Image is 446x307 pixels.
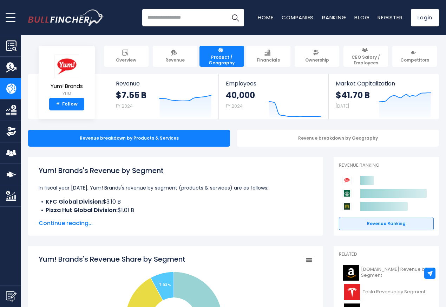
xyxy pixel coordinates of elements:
a: Home [258,14,273,21]
h1: Yum! Brands's Revenue by Segment [39,165,313,176]
span: CEO Salary / Employees [347,55,385,65]
span: Product / Geography [203,55,241,65]
span: Employees [226,80,321,87]
a: Market Capitalization $41.70 B [DATE] [329,74,438,119]
img: Ownership [6,126,17,137]
span: Yum! Brands [51,83,83,89]
a: Competitors [392,46,437,67]
small: FY 2024 [226,103,243,109]
a: Tesla Revenue by Segment [339,282,434,302]
a: Ranking [322,14,346,21]
img: AMZN logo [343,265,359,281]
div: Revenue breakdown by Geography [237,130,439,147]
small: YUM [51,91,83,97]
small: [DATE] [336,103,349,109]
li: $1.01 B [39,206,313,215]
p: Related [339,251,434,257]
a: +Follow [49,98,84,110]
li: $3.10 B [39,198,313,206]
div: Revenue breakdown by Products & Services [28,130,230,147]
span: [DOMAIN_NAME] Revenue by Segment [361,267,429,279]
a: Employees 40,000 FY 2024 [219,74,328,119]
span: Ownership [305,57,329,63]
a: Financials [246,46,291,67]
span: Financials [257,57,280,63]
img: Bullfincher logo [28,9,104,26]
strong: + [56,101,60,107]
tspan: 7.93 % [159,282,171,288]
img: TSLA logo [343,284,361,300]
a: Go to homepage [28,9,104,26]
img: Yum! Brands competitors logo [342,176,352,185]
a: Revenue Ranking [339,217,434,230]
strong: 40,000 [226,90,255,101]
a: Ownership [295,46,339,67]
strong: $7.55 B [116,90,146,101]
p: In fiscal year [DATE], Yum! Brands's revenue by segment (products & services) are as follows: [39,184,313,192]
strong: $41.70 B [336,90,370,101]
img: Starbucks Corporation competitors logo [342,189,352,198]
span: Tesla Revenue by Segment [363,289,425,295]
a: Login [411,9,439,26]
small: FY 2024 [116,103,133,109]
span: Competitors [400,57,429,63]
a: CEO Salary / Employees [343,46,388,67]
tspan: Yum! Brands's Revenue Share by Segment [39,254,185,264]
a: Companies [282,14,314,21]
span: Revenue [116,80,212,87]
span: Revenue [165,57,185,63]
span: Overview [116,57,136,63]
a: Overview [104,46,149,67]
a: [DOMAIN_NAME] Revenue by Segment [339,263,434,282]
button: Search [227,9,244,26]
a: Register [378,14,402,21]
a: Yum! Brands YUM [50,54,83,98]
a: Product / Geography [199,46,244,67]
a: Blog [354,14,369,21]
b: KFC Global Division: [46,198,103,206]
p: Revenue Ranking [339,162,434,168]
span: Market Capitalization [336,80,431,87]
a: Revenue [153,46,197,67]
b: Pizza Hut Global Division: [46,206,118,214]
a: Revenue $7.55 B FY 2024 [109,74,219,119]
img: McDonald's Corporation competitors logo [342,202,352,211]
span: Continue reading... [39,219,313,228]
